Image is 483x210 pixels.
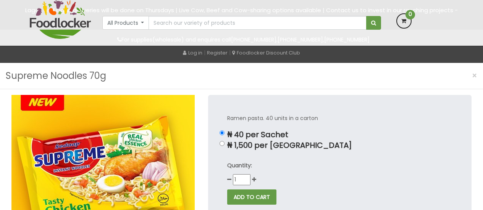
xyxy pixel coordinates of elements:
[227,189,276,205] button: ADD TO CART
[220,141,225,146] input: ₦ 1,500 per [GEOGRAPHIC_DATA]
[6,69,106,83] h3: Supreme Noodles 70g
[405,10,415,19] span: 0
[227,162,252,169] strong: Quantity:
[207,49,228,56] a: Register
[232,49,300,56] a: Foodlocker Discount Club
[227,130,452,139] p: ₦ 40 per Sachet
[220,130,225,135] input: ₦ 40 per Sachet
[183,49,202,56] a: Log in
[436,162,483,199] iframe: chat widget
[229,49,231,56] span: |
[102,16,149,30] button: All Products
[227,141,452,150] p: ₦ 1,500 per [GEOGRAPHIC_DATA]
[472,70,477,81] span: ×
[468,68,481,83] button: Close
[227,114,452,123] p: Ramen pasta. 40 units in a carton
[149,16,366,30] input: Search our variety of products
[204,49,205,56] span: |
